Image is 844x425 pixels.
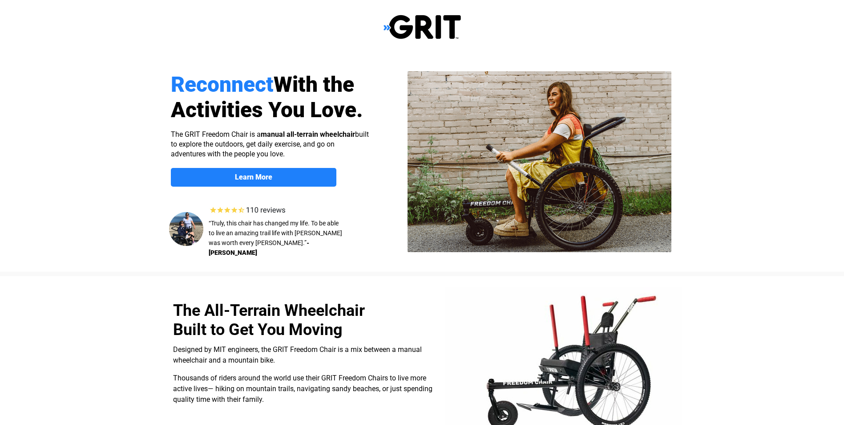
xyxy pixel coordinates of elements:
span: “Truly, this chair has changed my life. To be able to live an amazing trail life with [PERSON_NAM... [209,220,342,246]
span: Activities You Love. [171,97,363,123]
span: Thousands of riders around the world use their GRIT Freedom Chairs to live more active lives— hik... [173,374,432,404]
span: With the [274,72,354,97]
span: The GRIT Freedom Chair is a built to explore the outdoors, get daily exercise, and go on adventur... [171,130,369,158]
strong: manual all-terrain wheelchair [261,130,355,139]
span: Designed by MIT engineers, the GRIT Freedom Chair is a mix between a manual wheelchair and a moun... [173,345,422,364]
span: The All-Terrain Wheelchair Built to Get You Moving [173,301,365,339]
strong: Learn More [235,173,272,181]
span: Reconnect [171,72,274,97]
a: Learn More [171,168,336,187]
